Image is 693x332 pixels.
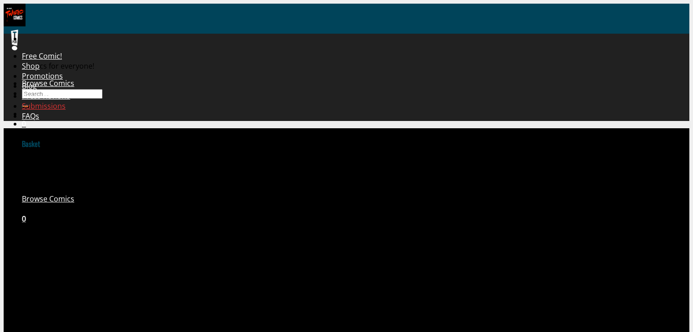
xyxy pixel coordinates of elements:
p: No products in the basket. [22,159,436,169]
input: Search… [22,89,103,99]
a: Press Reviews [22,91,70,101]
a: FAQs [22,111,39,121]
h4: Basket [22,138,436,149]
img: Twisted Comics [4,4,26,26]
a: Browse Comics [22,78,74,88]
a: Blog [22,81,37,91]
a: Free Comic! [22,51,62,61]
img: Twisted Comics [4,29,26,51]
a: Shop [22,61,40,71]
a: Submissions [22,101,66,111]
a: 0 [22,214,26,224]
a: 0 [22,119,26,129]
a: Browse Comics [22,194,74,204]
a: Promotions [22,71,63,81]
